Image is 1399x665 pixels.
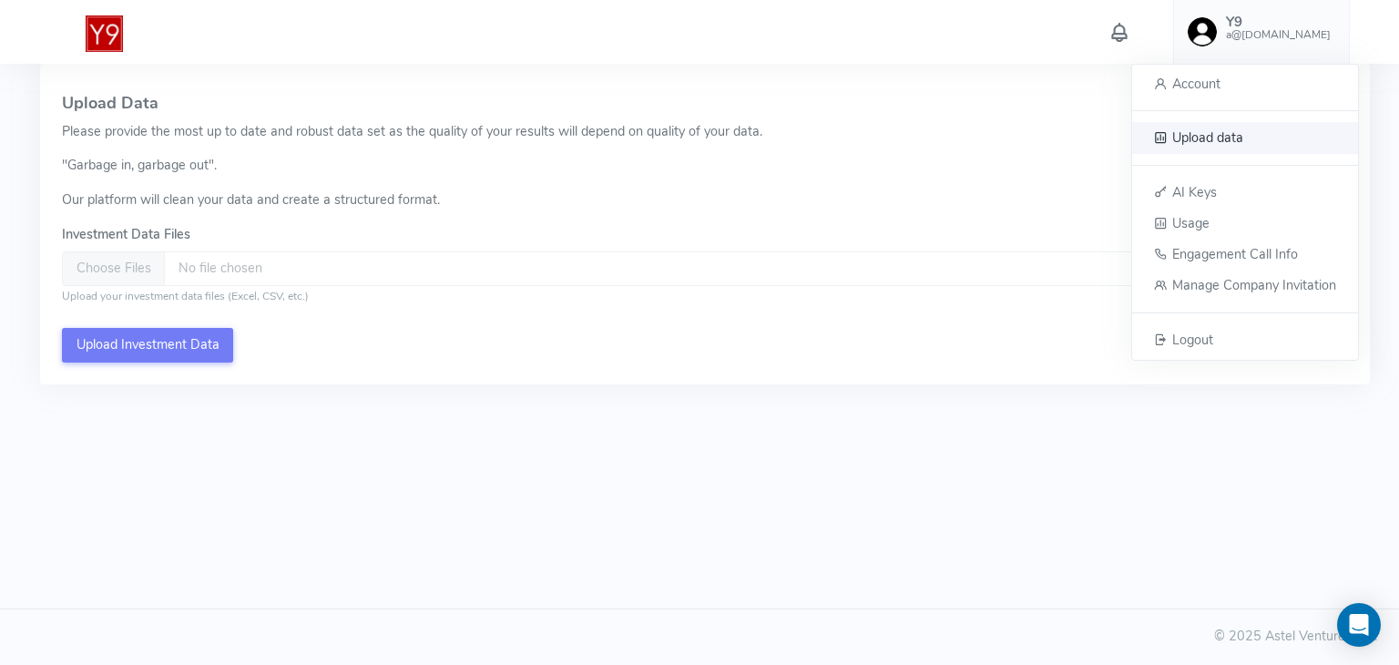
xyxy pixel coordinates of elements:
h4: Upload Data [62,95,1347,113]
div: Open Intercom Messenger [1337,603,1381,647]
span: Account [1172,75,1220,93]
span: Upload data [1172,128,1243,147]
a: AI Keys [1132,177,1358,208]
p: Our platform will clean your data and create a structured format. [62,190,1347,210]
span: AI Keys [1172,182,1217,200]
h6: a@[DOMAIN_NAME] [1226,29,1331,41]
a: Account [1132,68,1358,99]
a: Engagement Call Info [1132,239,1358,270]
span: Engagement Call Info [1172,245,1298,263]
h5: Y9 [1226,15,1331,30]
button: Upload Investment Data [62,328,233,363]
small: Upload your investment data files (Excel, CSV, etc.) [62,289,309,303]
a: Usage [1132,208,1358,239]
span: Manage Company Invitation [1172,276,1336,294]
span: Logout [1172,330,1213,348]
p: "Garbage in, garbage out". [62,156,1347,176]
label: Investment Data Files [62,225,190,245]
a: Manage Company Invitation [1132,270,1358,301]
a: Logout [1132,324,1358,356]
span: Usage [1172,214,1210,232]
img: user-image [1188,17,1217,46]
p: Please provide the most up to date and robust data set as the quality of your results will depend... [62,122,1347,142]
div: © 2025 Astel Ventures Ltd. [22,627,1377,647]
a: Upload data [1132,122,1358,153]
